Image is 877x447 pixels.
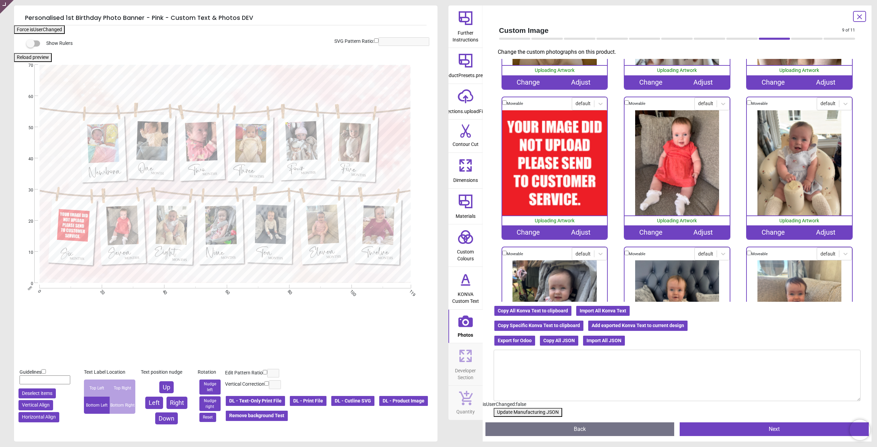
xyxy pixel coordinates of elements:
div: Show Rulers [30,39,437,48]
span: 80 [286,289,291,293]
div: Adjust [555,225,607,239]
button: productPresets.preset [448,48,483,84]
button: Further Instructions [448,5,483,48]
span: Custom Colours [449,245,482,262]
span: Uploading Artwork [779,218,819,223]
span: 10 [20,250,33,256]
button: Photos [448,310,483,343]
div: Adjust [555,75,607,89]
p: Change the custom photographs on this product. [498,48,861,56]
label: Moveable [629,101,645,107]
span: Custom Image [499,25,842,35]
div: Adjust [677,75,729,89]
span: Developer Section [449,364,482,381]
span: Uploading Artwork [535,67,575,73]
label: Moveable [629,251,645,257]
label: Moveable [751,251,768,257]
button: Copy All JSON [539,335,579,347]
button: Add exported Konva Text to current design [588,320,688,332]
div: Change [747,225,799,239]
button: Force isUserChanged [14,25,65,34]
span: Uploading Artwork [657,67,697,73]
span: KONVA Custom Text [449,288,482,305]
div: Change [625,225,677,239]
div: Adjust [677,225,729,239]
span: 30 [20,187,33,193]
label: Moveable [507,251,523,257]
span: 20 [99,289,103,293]
button: sections.uploadFile [448,84,483,120]
span: Quantity [456,405,475,415]
div: Change [747,75,799,89]
div: Change [502,75,555,89]
button: Import All JSON [582,335,626,347]
div: Adjust [799,225,852,239]
button: Back [485,422,675,436]
iframe: Brevo live chat [850,420,870,440]
div: isUserChanged: false [483,401,872,408]
span: Photos [458,328,473,339]
span: 50 [20,125,33,131]
button: Next [680,422,869,436]
span: Further Instructions [449,26,482,43]
button: Reload preview [14,53,52,62]
label: Moveable [507,101,523,107]
span: 0 [20,281,33,287]
span: Materials [456,210,475,220]
button: Developer Section [448,343,483,385]
div: Change [625,75,677,89]
button: Quantity [448,386,483,420]
span: Contour Cut [453,138,479,148]
span: Dimensions [453,174,478,184]
button: Import All Konva Text [576,305,630,317]
span: Uploading Artwork [779,67,819,73]
span: Uploading Artwork [535,218,575,223]
span: 40 [161,289,165,293]
span: 20 [20,219,33,224]
span: 40 [20,156,33,162]
h5: Personalised 1st Birthday Photo Banner - Pink - Custom Text & Photos DEV [25,11,427,25]
button: Copy Specific Konva Text to clipboard [494,320,584,332]
button: Update Manufacturing JSON [494,408,562,417]
span: 100 [348,289,353,293]
button: Custom Colours [448,224,483,266]
span: sections.uploadFile [445,105,486,115]
span: 60 [20,94,33,100]
div: Change [502,225,555,239]
button: Dimensions [448,153,483,188]
button: Contour Cut [448,120,483,152]
span: productPresets.preset [442,69,489,79]
span: Uploading Artwork [657,218,697,223]
span: 9 of 11 [842,27,855,33]
button: Export for Odoo [494,335,536,347]
span: 70 [20,63,33,69]
span: 119 [408,289,412,293]
button: KONVA Custom Text [448,267,483,309]
button: Materials [448,189,483,224]
label: SVG Pattern Ratio: [334,38,374,45]
div: Adjust [799,75,852,89]
button: Copy All Konva Text to clipboard [494,305,572,317]
label: Moveable [751,101,768,107]
span: cm [27,285,33,291]
span: 0 [36,289,41,293]
span: 60 [224,289,228,293]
